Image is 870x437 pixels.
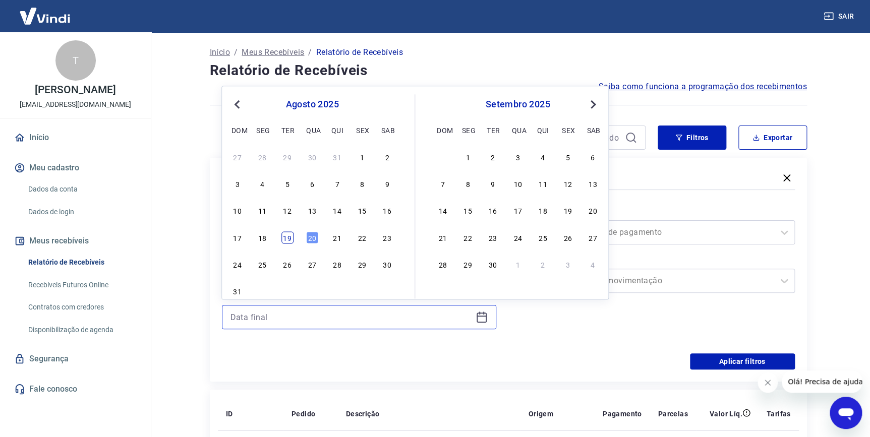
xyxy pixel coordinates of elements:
div: Choose quinta-feira, 25 de setembro de 2025 [537,231,549,243]
button: Meu cadastro [12,157,139,179]
a: Segurança [12,348,139,370]
div: Choose sexta-feira, 22 de agosto de 2025 [356,231,368,243]
iframe: Fechar mensagem [758,372,778,393]
div: Choose sexta-feira, 1 de agosto de 2025 [356,151,368,163]
p: / [308,46,312,58]
div: Choose quinta-feira, 28 de agosto de 2025 [331,258,343,270]
div: Choose domingo, 27 de julho de 2025 [231,151,244,163]
div: Choose quarta-feira, 6 de agosto de 2025 [306,177,318,190]
div: ter [487,124,499,136]
div: sab [381,124,393,136]
div: Choose terça-feira, 16 de setembro de 2025 [487,205,499,217]
div: Choose quinta-feira, 18 de setembro de 2025 [537,205,549,217]
div: Choose sexta-feira, 12 de setembro de 2025 [562,177,574,190]
p: Pagamento [603,409,642,419]
p: Origem [528,409,553,419]
div: Choose quarta-feira, 3 de setembro de 2025 [512,151,524,163]
div: month 2025-09 [435,150,600,272]
div: Choose domingo, 24 de agosto de 2025 [231,258,244,270]
div: qui [331,124,343,136]
iframe: Botão para abrir a janela de mensagens [830,397,862,429]
div: month 2025-08 [230,150,394,299]
div: Choose segunda-feira, 11 de agosto de 2025 [256,205,268,217]
div: T [55,40,96,81]
a: Recebíveis Futuros Online [24,275,139,295]
div: Choose domingo, 3 de agosto de 2025 [231,177,244,190]
div: Choose sexta-feira, 5 de setembro de 2025 [562,151,574,163]
div: Choose sábado, 20 de setembro de 2025 [587,205,599,217]
div: Choose segunda-feira, 8 de setembro de 2025 [462,177,474,190]
div: Choose sábado, 30 de agosto de 2025 [381,258,393,270]
div: dom [231,124,244,136]
div: Choose domingo, 7 de setembro de 2025 [437,177,449,190]
a: Início [12,127,139,149]
div: Choose sexta-feira, 8 de agosto de 2025 [356,177,368,190]
div: Choose domingo, 21 de setembro de 2025 [437,231,449,243]
div: Choose segunda-feira, 18 de agosto de 2025 [256,231,268,243]
div: Choose sexta-feira, 3 de outubro de 2025 [562,258,574,270]
a: Contratos com credores [24,297,139,318]
div: Choose sábado, 6 de setembro de 2025 [381,285,393,297]
div: Choose quarta-feira, 20 de agosto de 2025 [306,231,318,243]
a: Dados de login [24,202,139,222]
div: seg [256,124,268,136]
a: Início [210,46,230,58]
p: Descrição [346,409,380,419]
div: Choose segunda-feira, 1 de setembro de 2025 [256,285,268,297]
div: qua [512,124,524,136]
img: Vindi [12,1,78,31]
div: Choose terça-feira, 9 de setembro de 2025 [487,177,499,190]
div: Choose domingo, 14 de setembro de 2025 [437,205,449,217]
label: Forma de Pagamento [523,206,793,218]
div: Choose quinta-feira, 14 de agosto de 2025 [331,205,343,217]
p: Parcelas [658,409,687,419]
div: Choose terça-feira, 29 de julho de 2025 [281,151,294,163]
button: Previous Month [231,98,243,110]
div: Choose terça-feira, 30 de setembro de 2025 [487,258,499,270]
div: Choose quarta-feira, 17 de setembro de 2025 [512,205,524,217]
p: [EMAIL_ADDRESS][DOMAIN_NAME] [20,99,131,110]
div: Choose quinta-feira, 4 de setembro de 2025 [537,151,549,163]
div: Choose terça-feira, 5 de agosto de 2025 [281,177,294,190]
div: Choose sexta-feira, 19 de setembro de 2025 [562,205,574,217]
div: sab [587,124,599,136]
h4: Relatório de Recebíveis [210,60,807,81]
div: Choose sábado, 16 de agosto de 2025 [381,205,393,217]
div: Choose sábado, 9 de agosto de 2025 [381,177,393,190]
span: Saiba como funciona a programação dos recebimentos [599,81,807,93]
span: Olá! Precisa de ajuda? [6,7,85,15]
div: Choose terça-feira, 12 de agosto de 2025 [281,205,294,217]
div: sex [356,124,368,136]
div: Choose quarta-feira, 30 de julho de 2025 [306,151,318,163]
div: Choose domingo, 10 de agosto de 2025 [231,205,244,217]
div: Choose quarta-feira, 24 de setembro de 2025 [512,231,524,243]
div: Choose sábado, 4 de outubro de 2025 [587,258,599,270]
div: Choose quinta-feira, 7 de agosto de 2025 [331,177,343,190]
div: seg [462,124,474,136]
button: Meus recebíveis [12,230,139,252]
div: Choose domingo, 31 de agosto de 2025 [231,285,244,297]
div: Choose terça-feira, 26 de agosto de 2025 [281,258,294,270]
div: Choose quarta-feira, 3 de setembro de 2025 [306,285,318,297]
input: Data final [230,309,472,325]
div: Choose segunda-feira, 15 de setembro de 2025 [462,205,474,217]
div: ter [281,124,294,136]
div: dom [437,124,449,136]
div: qua [306,124,318,136]
div: setembro 2025 [435,98,600,110]
div: Choose terça-feira, 19 de agosto de 2025 [281,231,294,243]
button: Exportar [738,126,807,150]
label: Tipo de Movimentação [523,255,793,267]
div: Choose segunda-feira, 29 de setembro de 2025 [462,258,474,270]
div: Choose domingo, 28 de setembro de 2025 [437,258,449,270]
div: Choose segunda-feira, 25 de agosto de 2025 [256,258,268,270]
div: Choose sábado, 2 de agosto de 2025 [381,151,393,163]
div: Choose sexta-feira, 26 de setembro de 2025 [562,231,574,243]
p: Relatório de Recebíveis [316,46,403,58]
p: Tarifas [767,409,791,419]
div: sex [562,124,574,136]
div: Choose quinta-feira, 31 de julho de 2025 [331,151,343,163]
a: Meus Recebíveis [242,46,304,58]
